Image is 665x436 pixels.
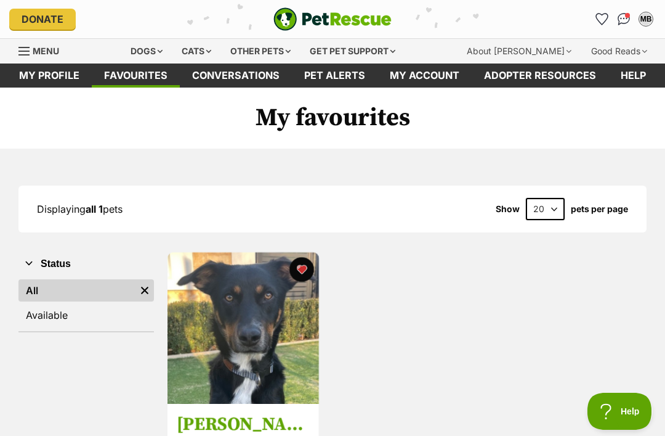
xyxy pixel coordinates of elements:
a: PetRescue [273,7,392,31]
div: Good Reads [582,39,656,64]
a: Available [18,304,154,326]
a: Conversations [614,9,634,29]
a: My account [377,64,472,88]
a: My profile [7,64,92,88]
a: All [18,279,135,302]
strong: all 1 [86,203,103,215]
a: Favourites [592,9,611,29]
div: Other pets [222,39,299,64]
div: Cats [173,39,220,64]
a: Favourites [92,64,180,88]
div: Status [18,277,154,331]
label: pets per page [571,204,628,214]
div: Dogs [122,39,171,64]
img: logo-e224e6f780fb5917bec1dbf3a21bbac754714ae5b6737aabdf751b685950b380.svg [273,7,392,31]
a: Pet alerts [292,64,377,88]
a: Help [608,64,658,88]
button: My account [636,9,656,29]
a: Remove filter [135,279,154,302]
div: MB [640,13,652,25]
button: favourite [289,257,314,282]
a: Adopter resources [472,64,608,88]
span: Displaying pets [37,203,123,215]
span: Show [496,204,520,214]
img: Nixon [167,252,319,404]
a: conversations [180,64,292,88]
a: Donate [9,9,76,30]
a: Menu [18,39,68,61]
span: Menu [33,46,59,56]
button: Status [18,256,154,272]
ul: Account quick links [592,9,656,29]
div: Get pet support [301,39,404,64]
div: About [PERSON_NAME] [458,39,580,64]
iframe: Help Scout Beacon - Open [587,393,653,430]
img: chat-41dd97257d64d25036548639549fe6c8038ab92f7586957e7f3b1b290dea8141.svg [618,13,631,25]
